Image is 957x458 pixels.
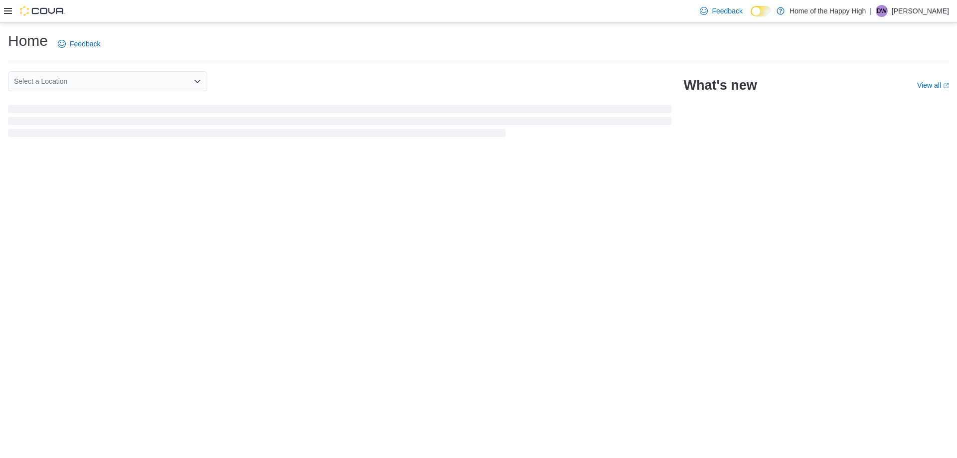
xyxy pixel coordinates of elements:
h1: Home [8,31,48,51]
a: Feedback [54,34,104,54]
svg: External link [943,83,949,89]
img: Cova [20,6,65,16]
p: | [870,5,872,17]
a: Feedback [696,1,746,21]
span: DW [877,5,887,17]
p: [PERSON_NAME] [892,5,949,17]
h2: What's new [683,77,757,93]
span: Loading [8,107,671,139]
div: David Wegner [876,5,888,17]
button: Open list of options [193,77,201,85]
p: Home of the Happy High [790,5,866,17]
span: Feedback [712,6,742,16]
span: Feedback [70,39,100,49]
input: Dark Mode [751,6,772,16]
a: View allExternal link [917,81,949,89]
